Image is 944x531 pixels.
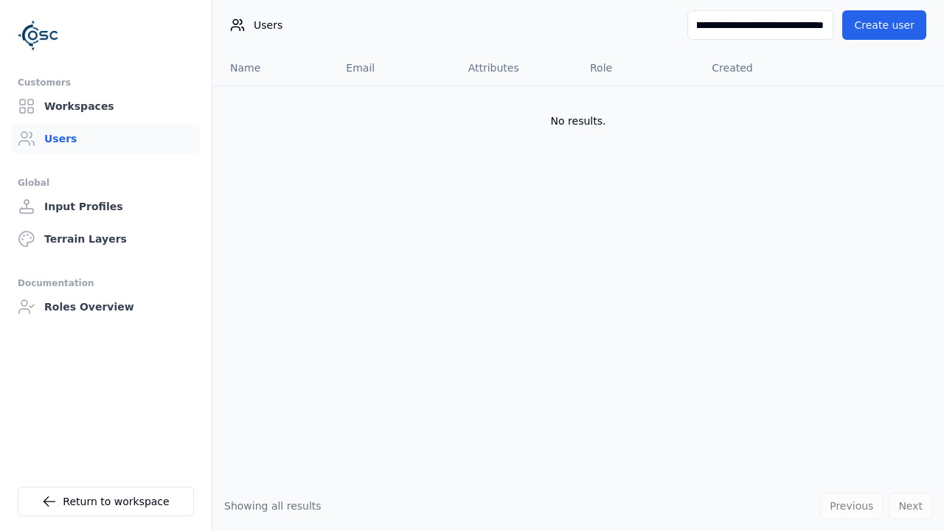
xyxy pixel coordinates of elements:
a: Return to workspace [18,487,194,516]
a: Terrain Layers [12,224,200,254]
span: Showing all results [224,500,322,512]
th: Created [700,50,822,86]
span: Users [254,18,282,32]
th: Role [578,50,700,86]
a: Roles Overview [12,292,200,322]
a: Workspaces [12,91,200,121]
th: Email [334,50,456,86]
img: Logo [18,15,59,56]
div: Global [18,174,194,192]
td: No results. [212,86,944,156]
div: Customers [18,74,194,91]
div: Documentation [18,274,194,292]
button: Create user [842,10,926,40]
th: Name [212,50,334,86]
a: Users [12,124,200,153]
th: Attributes [457,50,578,86]
a: Input Profiles [12,192,200,221]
